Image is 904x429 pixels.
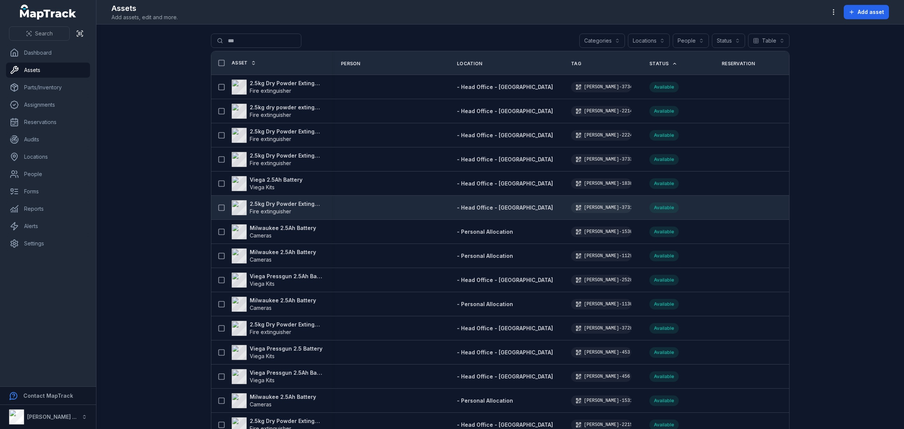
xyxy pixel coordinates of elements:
[232,104,323,119] a: 2.5kg dry powder extinguisherFire extinguisher
[250,136,291,142] span: Fire extinguisher
[457,349,553,355] span: - Head Office - [GEOGRAPHIC_DATA]
[250,377,275,383] span: Viega Kits
[649,395,679,406] div: Available
[250,184,275,190] span: Viega Kits
[9,26,70,41] button: Search
[6,80,90,95] a: Parts/Inventory
[457,276,553,284] a: - Head Office - [GEOGRAPHIC_DATA]
[232,60,256,66] a: Asset
[250,87,291,94] span: Fire extinguisher
[457,180,553,187] span: - Head Office - [GEOGRAPHIC_DATA]
[250,297,316,304] strong: Milwaukee 2.5Ah Battery
[571,251,631,261] div: [PERSON_NAME]-1129
[457,325,553,331] span: - Head Office - [GEOGRAPHIC_DATA]
[250,104,323,111] strong: 2.5kg dry powder extinguisher
[571,106,631,116] div: [PERSON_NAME]-2214
[250,329,291,335] span: Fire extinguisher
[6,132,90,147] a: Audits
[649,154,679,165] div: Available
[457,132,553,139] a: - Head Office - [GEOGRAPHIC_DATA]
[571,202,631,213] div: [PERSON_NAME]-3731
[457,84,553,90] span: - Head Office - [GEOGRAPHIC_DATA]
[250,224,316,232] strong: Milwaukee 2.5Ah Battery
[6,45,90,60] a: Dashboard
[457,253,513,259] span: - Personal Allocation
[844,5,889,19] button: Add asset
[6,97,90,112] a: Assignments
[457,228,513,236] a: - Personal Allocation
[649,227,679,237] div: Available
[649,61,669,67] span: Status
[457,277,553,283] span: - Head Office - [GEOGRAPHIC_DATA]
[20,5,76,20] a: MapTrack
[571,395,631,406] div: [PERSON_NAME]-1531
[457,107,553,115] a: - Head Office - [GEOGRAPHIC_DATA]
[571,178,631,189] div: [PERSON_NAME]-1838
[232,128,323,143] a: 2.5kg Dry Powder ExtinguisherFire extinguisher
[649,275,679,285] div: Available
[649,82,679,92] div: Available
[457,61,482,67] span: Location
[6,201,90,216] a: Reports
[250,248,316,256] strong: Milwaukee 2.5Ah Battery
[571,299,631,309] div: [PERSON_NAME]-1130
[457,373,553,380] a: - Head Office - [GEOGRAPHIC_DATA]
[6,219,90,234] a: Alerts
[250,112,291,118] span: Fire extinguisher
[858,8,884,16] span: Add asset
[232,393,316,408] a: Milwaukee 2.5Ah BatteryCameras
[6,167,90,182] a: People
[571,275,631,285] div: [PERSON_NAME]-2528
[232,200,323,215] a: 2.5kg Dry Powder ExtinguisherFire extinguisher
[571,347,631,358] div: [PERSON_NAME]-453
[457,397,513,404] span: - Personal Allocation
[250,208,291,214] span: Fire extinguisher
[35,30,53,37] span: Search
[232,321,323,336] a: 2.5kg Dry Powder ExtinguisherFire extinguisher
[250,152,323,159] strong: 2.5kg Dry Powder Extinguisher
[6,236,90,251] a: Settings
[232,224,316,239] a: Milwaukee 2.5Ah BatteryCameras
[232,152,323,167] a: 2.5kg Dry Powder ExtinguisherFire extinguisher
[232,345,322,360] a: Viega Pressgun 2.5 BatteryViega Kits
[232,297,316,312] a: Milwaukee 2.5Ah BatteryCameras
[457,421,553,428] span: - Head Office - [GEOGRAPHIC_DATA]
[571,227,631,237] div: [PERSON_NAME]-1530
[232,273,323,288] a: Viega Pressgun 2.5Ah BatteryViega Kits
[571,130,631,141] div: [PERSON_NAME]-2224
[649,347,679,358] div: Available
[250,401,272,408] span: Cameras
[250,353,275,359] span: Viega Kits
[232,369,323,384] a: Viega Pressgun 2.5Ah BatteryViega Kits
[250,80,323,87] strong: 2.5kg Dry Powder Extinguisher
[649,130,679,141] div: Available
[457,204,553,211] a: - Head Office - [GEOGRAPHIC_DATA]
[250,160,291,166] span: Fire extinguisher
[457,373,553,380] span: - Head Office - [GEOGRAPHIC_DATA]
[457,180,553,187] a: - Head Office - [GEOGRAPHIC_DATA]
[649,371,679,382] div: Available
[649,251,679,261] div: Available
[457,156,553,162] span: - Head Office - [GEOGRAPHIC_DATA]
[457,397,513,404] a: - Personal Allocation
[23,392,73,399] strong: Contact MapTrack
[571,323,631,334] div: [PERSON_NAME]-3728
[250,321,323,328] strong: 2.5kg Dry Powder Extinguisher
[27,414,79,420] strong: [PERSON_NAME] Air
[722,61,755,67] span: Reservation
[250,256,272,263] span: Cameras
[649,299,679,309] div: Available
[579,34,625,48] button: Categories
[457,300,513,308] a: - Personal Allocation
[232,248,316,264] a: Milwaukee 2.5Ah BatteryCameras
[457,108,553,114] span: - Head Office - [GEOGRAPHIC_DATA]
[250,200,323,208] strong: 2.5kg Dry Powder Extinguisher
[250,369,323,377] strong: Viega Pressgun 2.5Ah Battery
[457,301,513,307] span: - Personal Allocation
[6,115,90,130] a: Reservations
[571,61,581,67] span: Tag
[250,176,302,184] strong: Viega 2.5Ah Battery
[6,149,90,164] a: Locations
